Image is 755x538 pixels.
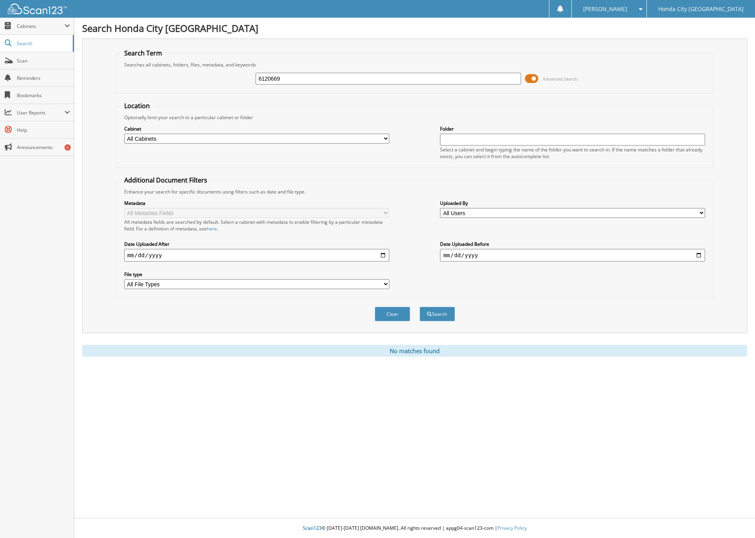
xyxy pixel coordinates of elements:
legend: Additional Document Filters [120,176,211,184]
span: Search [17,40,69,47]
label: Cabinet [124,125,389,132]
a: here [207,225,217,232]
button: Search [420,307,455,321]
label: Uploaded By [440,200,705,206]
span: Cabinets [17,23,64,29]
span: Reminders [17,75,70,81]
span: Advanced Search [543,76,578,82]
div: No matches found [82,345,747,357]
legend: Search Term [120,49,166,57]
span: Announcements [17,144,70,151]
div: 5 [64,144,71,151]
button: Clear [375,307,410,321]
span: Help [17,127,70,133]
label: Folder [440,125,705,132]
label: Date Uploaded Before [440,241,705,247]
div: © [DATE]-[DATE] [DOMAIN_NAME]. All rights reserved | appg04-scan123-com | [74,519,755,538]
a: Privacy Policy [497,525,527,531]
label: File type [124,271,389,278]
div: Enhance your search for specific documents using filters such as date and file type. [120,188,709,195]
h1: Search Honda City [GEOGRAPHIC_DATA] [82,22,747,35]
span: Scan [17,57,70,64]
div: All metadata fields are searched by default. Select a cabinet with metadata to enable filtering b... [124,219,389,232]
div: Select a cabinet and begin typing the name of the folder you want to search in. If the name match... [440,146,705,160]
span: Scan123 [303,525,322,531]
legend: Location [120,101,154,110]
div: Searches all cabinets, folders, files, metadata, and keywords [120,61,709,68]
span: Honda City [GEOGRAPHIC_DATA] [658,7,744,11]
span: Bookmarks [17,92,70,99]
img: scan123-logo-white.svg [8,4,67,14]
span: [PERSON_NAME] [583,7,627,11]
label: Date Uploaded After [124,241,389,247]
input: start [124,249,389,262]
div: Optionally limit your search to a particular cabinet or folder [120,114,709,121]
span: User Reports [17,109,64,116]
input: end [440,249,705,262]
label: Metadata [124,200,389,206]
